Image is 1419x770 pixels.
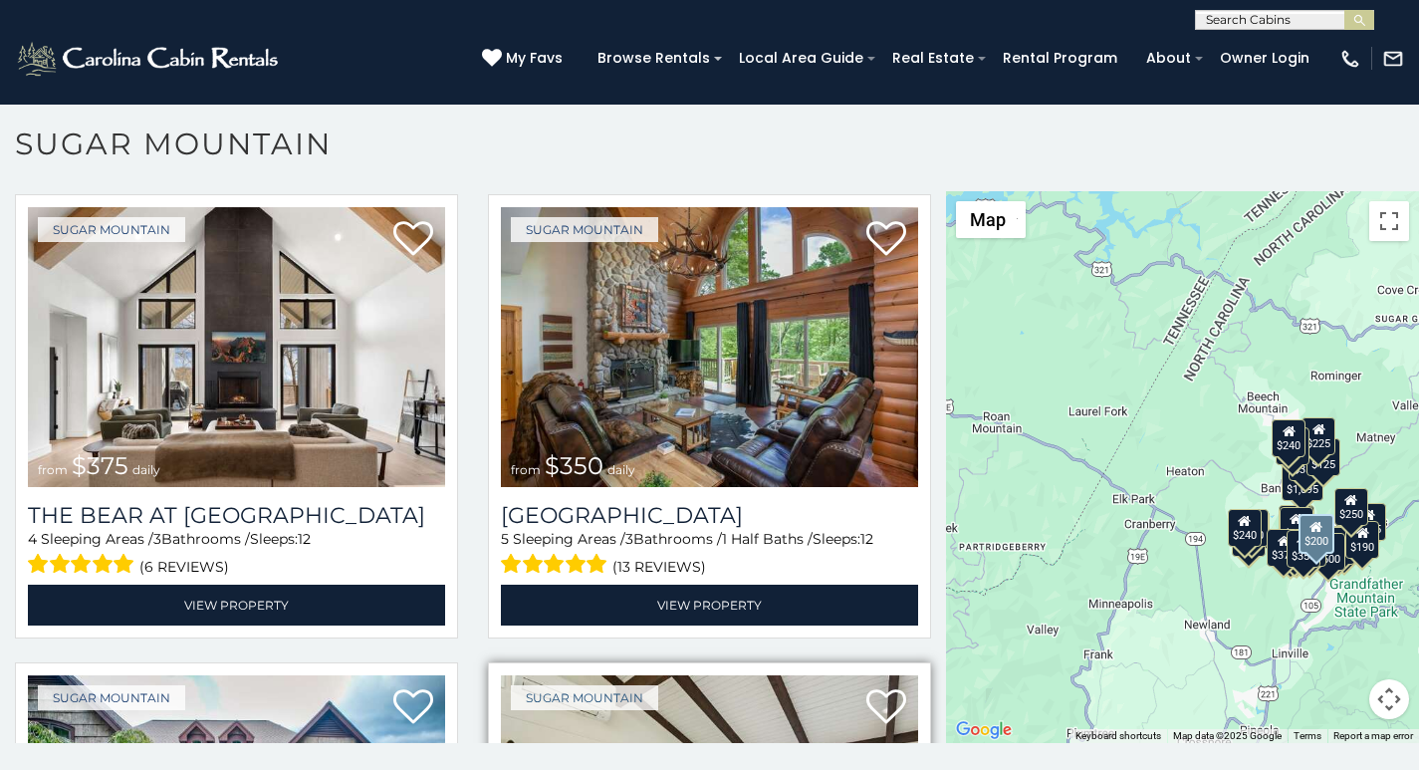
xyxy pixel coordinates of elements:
a: Open this area in Google Maps (opens a new window) [951,717,1017,743]
span: from [511,462,541,477]
h3: Grouse Moor Lodge [501,502,918,529]
a: Add to favorites [866,219,906,261]
img: The Bear At Sugar Mountain [28,207,445,487]
a: The Bear At [GEOGRAPHIC_DATA] [28,502,445,529]
div: Sleeping Areas / Bathrooms / Sleeps: [28,529,445,580]
div: Sleeping Areas / Bathrooms / Sleeps: [501,529,918,580]
div: $200 [1298,514,1333,554]
span: $375 [72,451,128,480]
a: Sugar Mountain [38,685,185,710]
a: Sugar Mountain [511,217,658,242]
a: View Property [28,585,445,626]
a: Terms [1294,730,1321,741]
span: from [38,462,68,477]
a: Sugar Mountain [511,685,658,710]
div: $350 [1286,530,1319,568]
div: $1,095 [1281,463,1322,501]
div: $300 [1279,507,1312,545]
div: $170 [1275,427,1308,465]
button: Change map style [956,201,1026,238]
img: White-1-2.png [15,39,284,79]
a: The Bear At Sugar Mountain from $375 daily [28,207,445,487]
span: (13 reviews) [612,554,706,580]
img: Google [951,717,1017,743]
span: 3 [625,530,633,548]
span: daily [132,462,160,477]
h3: The Bear At Sugar Mountain [28,502,445,529]
img: mail-regular-white.png [1382,48,1404,70]
div: $375 [1267,529,1301,567]
a: View Property [501,585,918,626]
div: $155 [1351,503,1385,541]
div: $240 [1272,419,1305,457]
img: phone-regular-white.png [1339,48,1361,70]
a: Grouse Moor Lodge from $350 daily [501,207,918,487]
span: 3 [153,530,161,548]
a: Real Estate [882,43,984,74]
a: About [1136,43,1201,74]
a: [GEOGRAPHIC_DATA] [501,502,918,529]
span: 5 [501,530,509,548]
span: Map [970,209,1006,230]
div: $190 [1278,505,1311,543]
span: My Favs [506,48,563,69]
button: Map camera controls [1369,679,1409,719]
span: $350 [545,451,603,480]
div: $195 [1320,527,1354,565]
div: $250 [1333,488,1367,526]
img: Grouse Moor Lodge [501,207,918,487]
span: 4 [28,530,37,548]
a: Report a map error [1333,730,1413,741]
span: 12 [860,530,873,548]
span: daily [607,462,635,477]
a: Browse Rentals [588,43,720,74]
button: Toggle fullscreen view [1369,201,1409,241]
button: Keyboard shortcuts [1075,729,1161,743]
a: My Favs [482,48,568,70]
a: Sugar Mountain [38,217,185,242]
span: (6 reviews) [139,554,229,580]
div: $225 [1301,417,1335,455]
span: 12 [298,530,311,548]
span: Map data ©2025 Google [1173,730,1282,741]
a: Owner Login [1210,43,1319,74]
a: Local Area Guide [729,43,873,74]
div: $190 [1345,521,1379,559]
div: $125 [1305,438,1339,476]
a: Add to favorites [866,687,906,729]
div: $240 [1227,509,1261,547]
a: Rental Program [993,43,1127,74]
span: 1 Half Baths / [722,530,813,548]
a: Add to favorites [393,219,433,261]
